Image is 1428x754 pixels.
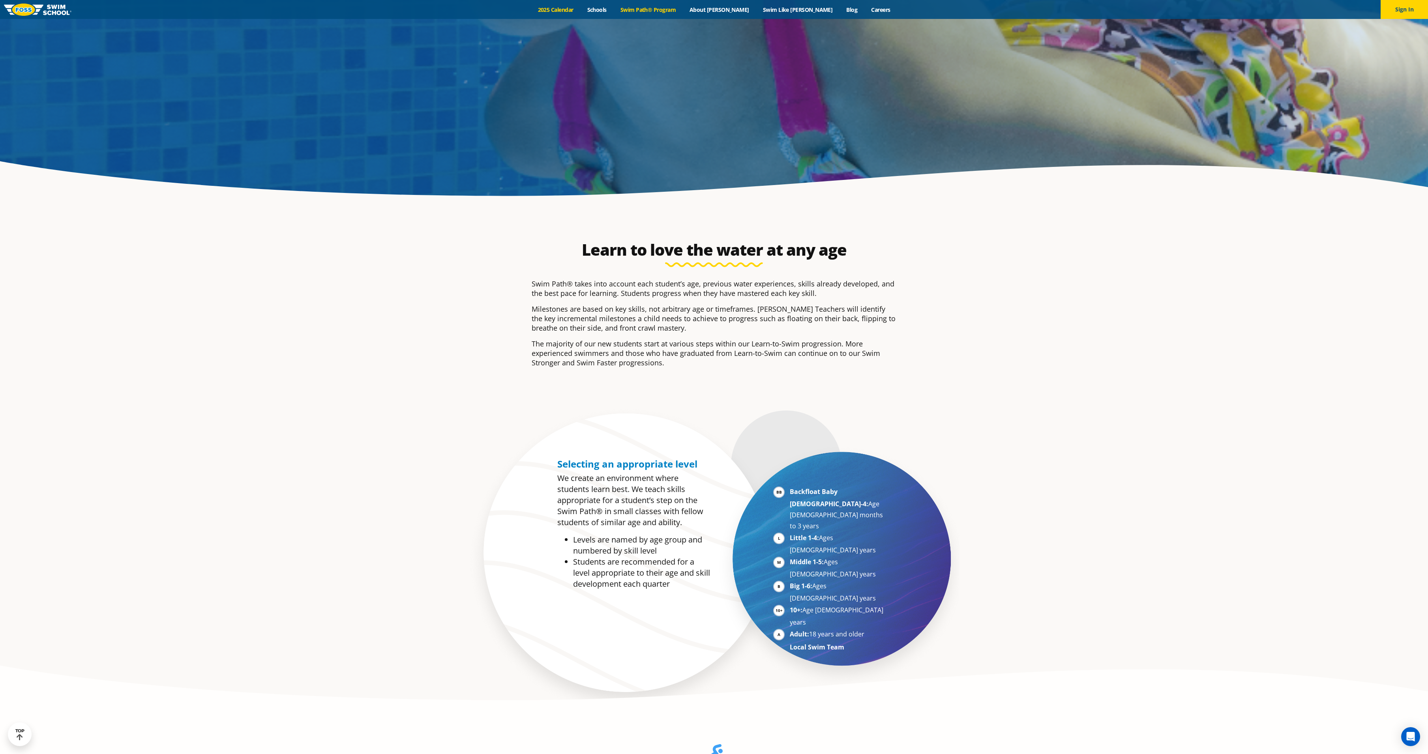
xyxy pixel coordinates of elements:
li: Students are recommended for a level appropriate to their age and skill development each quarter [573,556,710,589]
strong: Big 1-6: [790,582,812,590]
li: Age [DEMOGRAPHIC_DATA] years [790,604,886,628]
div: TOP [15,728,24,741]
strong: Little 1-4: [790,533,819,542]
li: Ages [DEMOGRAPHIC_DATA] years [790,580,886,604]
p: Swim Path® takes into account each student’s age, previous water experiences, skills already deve... [532,279,896,298]
strong: Local Swim Team [790,643,844,651]
span: Selecting an appropriate level [557,457,697,470]
a: Blog [840,6,864,13]
a: Swim Path® Program [613,6,682,13]
li: Age [DEMOGRAPHIC_DATA] months to 3 years [790,486,886,531]
p: We create an environment where students learn best. We teach skills appropriate for a student’s s... [557,473,710,528]
h2: Learn to love the water at any age [528,240,900,259]
strong: Backfloat Baby [DEMOGRAPHIC_DATA]-4: [790,487,868,508]
strong: Adult: [790,630,809,638]
div: Open Intercom Messenger [1401,727,1420,746]
li: Ages [DEMOGRAPHIC_DATA] years [790,556,886,580]
li: 18 years and older [790,629,886,641]
a: About [PERSON_NAME] [683,6,756,13]
a: Schools [580,6,613,13]
strong: Middle 1-5: [790,558,824,566]
p: The majority of our new students start at various steps within our Learn-to-Swim progression. Mor... [532,339,896,367]
p: Milestones are based on key skills, not arbitrary age or timeframes. [PERSON_NAME] Teachers will ... [532,304,896,333]
a: 2025 Calendar [531,6,580,13]
strong: 10+: [790,606,802,614]
li: Levels are named by age group and numbered by skill level [573,534,710,556]
img: FOSS Swim School Logo [4,4,71,16]
a: Careers [864,6,897,13]
a: Swim Like [PERSON_NAME] [756,6,840,13]
li: Ages [DEMOGRAPHIC_DATA] years [790,532,886,556]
